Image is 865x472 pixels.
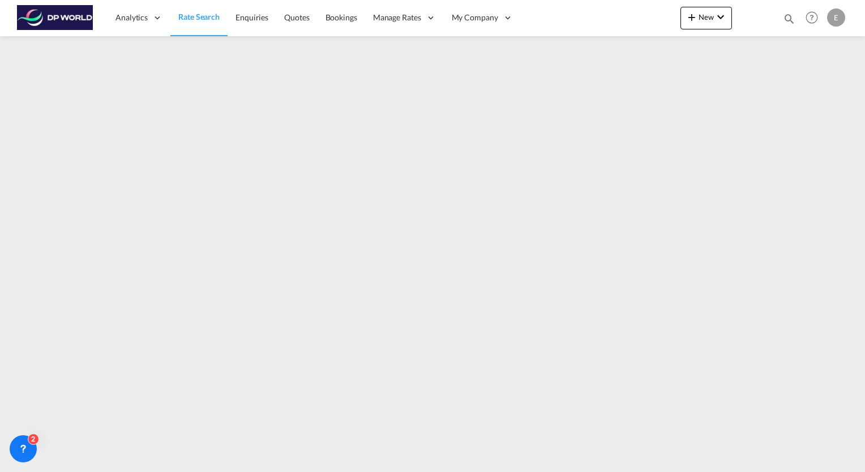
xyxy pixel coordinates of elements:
span: New [685,12,727,22]
span: Bookings [326,12,357,22]
span: Enquiries [235,12,268,22]
span: My Company [452,12,498,23]
md-icon: icon-plus 400-fg [685,10,699,24]
span: Rate Search [178,12,220,22]
button: icon-plus 400-fgNewicon-chevron-down [680,7,732,29]
span: Manage Rates [373,12,421,23]
span: Quotes [284,12,309,22]
md-icon: icon-chevron-down [714,10,727,24]
div: E [827,8,845,27]
img: c08ca190194411f088ed0f3ba295208c.png [17,5,93,31]
md-icon: icon-magnify [783,12,795,25]
span: Analytics [115,12,148,23]
div: icon-magnify [783,12,795,29]
div: Help [802,8,827,28]
span: Help [802,8,821,27]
